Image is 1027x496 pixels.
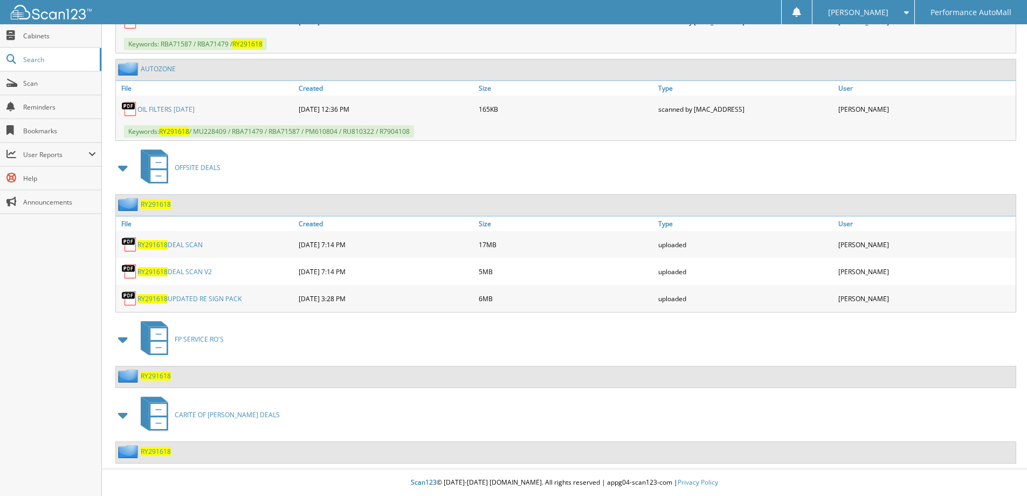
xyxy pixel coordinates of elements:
div: 5MB [476,261,656,282]
span: Keywords: / MU228409 / RBA71479 / RBA71587 / PM610804 / RU810322 / R7904108 [124,125,414,138]
a: FP SERVICE RO'S [134,318,224,361]
span: Bookmarks [23,126,96,135]
a: User [836,216,1016,231]
a: RY291618DEAL SCAN [137,240,203,249]
a: CARITE OF [PERSON_NAME] DEALS [134,393,280,436]
span: User Reports [23,150,88,159]
img: folder2.png [118,445,141,458]
img: scan123-logo-white.svg [11,5,92,19]
a: AUTOZONE [141,64,176,73]
span: Reminders [23,103,96,112]
span: OFFSITE DEALS [175,163,220,172]
iframe: Chat Widget [973,444,1027,496]
a: User [836,81,1016,96]
span: FP SERVICE RO'S [175,335,224,344]
img: PDF.png [121,236,137,253]
a: Created [296,81,476,96]
img: PDF.png [121,101,137,117]
a: RY291618DEAL SCAN V2 [137,267,212,276]
span: RY291618 [137,267,168,276]
div: uploaded [656,261,836,282]
img: folder2.png [118,198,141,211]
a: Created [296,216,476,231]
a: OIL FILTERS [DATE] [137,105,195,114]
a: Size [476,81,656,96]
a: RY291618UPDATED RE SIGN PACK [137,294,242,303]
span: Keywords: RBA71587 / RBA71479 / [124,38,267,50]
a: RY291618 [141,371,171,381]
div: [PERSON_NAME] [836,234,1016,255]
span: RY291618 [159,127,189,136]
div: [DATE] 7:14 PM [296,261,476,282]
img: folder2.png [118,62,141,76]
div: [PERSON_NAME] [836,98,1016,120]
span: Search [23,55,94,64]
a: OFFSITE DEALS [134,146,220,189]
div: [PERSON_NAME] [836,261,1016,282]
div: [PERSON_NAME] [836,288,1016,309]
span: Announcements [23,198,96,207]
span: RY291618 [232,39,263,49]
a: Size [476,216,656,231]
div: [DATE] 3:28 PM [296,288,476,309]
span: RY291618 [137,294,168,303]
a: RY291618 [141,447,171,456]
span: Help [23,174,96,183]
a: Type [656,216,836,231]
span: Scan123 [411,478,437,487]
a: File [116,81,296,96]
div: 6MB [476,288,656,309]
span: Scan [23,79,96,88]
div: [DATE] 7:14 PM [296,234,476,255]
div: scanned by [MAC_ADDRESS] [656,98,836,120]
div: 17MB [476,234,656,255]
div: [DATE] 12:36 PM [296,98,476,120]
img: folder2.png [118,369,141,383]
span: Performance AutoMall [930,9,1011,16]
a: File [116,216,296,231]
div: uploaded [656,288,836,309]
a: Type [656,81,836,96]
a: RY291618 [141,200,171,209]
div: uploaded [656,234,836,255]
img: PDF.png [121,290,137,307]
div: 165KB [476,98,656,120]
img: PDF.png [121,263,137,280]
div: © [DATE]-[DATE] [DOMAIN_NAME]. All rights reserved | appg04-scan123-com | [102,470,1027,496]
span: RY291618 [137,240,168,249]
span: [PERSON_NAME] [828,9,888,16]
a: Privacy Policy [678,478,718,487]
span: CARITE OF [PERSON_NAME] DEALS [175,410,280,419]
span: Cabinets [23,31,96,40]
